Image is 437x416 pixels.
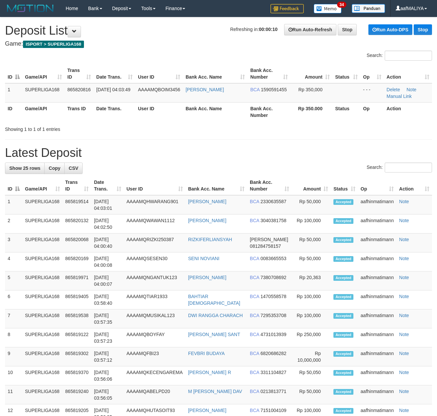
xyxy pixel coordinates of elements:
th: Amount: activate to sort column ascending [292,176,331,195]
span: Accepted [333,370,353,376]
span: Copy 3311104827 to clipboard [260,370,286,375]
a: Note [399,313,409,318]
span: [PERSON_NAME] [250,237,288,242]
span: BCA [250,408,259,413]
td: SUPERLIGA168 [22,366,63,385]
td: AAAAMQTIAR1933 [124,290,186,309]
td: 865819370 [63,366,91,385]
td: Rp 250,000 [292,328,331,347]
th: Action [384,102,432,121]
img: MOTION_logo.png [5,3,56,13]
span: BCA [250,389,259,394]
span: BCA [250,332,259,337]
td: 9 [5,347,22,366]
td: aafhinmatimann [358,252,397,271]
td: SUPERLIGA168 [22,233,63,252]
span: [DATE] 04:03:49 [96,87,130,92]
td: AAAAMQABELPD20 [124,385,186,404]
th: Rp 350.000 [290,102,332,121]
td: AAAAMQHWARANG901 [124,195,186,214]
span: Accepted [333,351,353,357]
label: Search: [367,163,432,173]
span: Accepted [333,332,353,338]
span: Accepted [333,237,353,243]
span: BCA [250,256,259,261]
label: Search: [367,51,432,61]
img: Button%20Memo.svg [314,4,342,13]
th: Bank Acc. Name: activate to sort column ascending [183,64,247,83]
a: BAHTIAR [DEMOGRAPHIC_DATA] [188,294,240,306]
th: Status: activate to sort column ascending [332,64,360,83]
a: [PERSON_NAME] [188,218,226,223]
a: Delete [387,87,400,92]
th: Date Trans.: activate to sort column ascending [91,176,124,195]
th: Date Trans.: activate to sort column ascending [94,64,135,83]
span: Accepted [333,199,353,205]
td: 865819538 [63,309,91,328]
td: 5 [5,271,22,290]
td: 6 [5,290,22,309]
th: Trans ID [65,102,94,121]
a: Stop [414,24,432,35]
span: Accepted [333,218,353,224]
td: aafhinmatimann [358,385,397,404]
td: aafhinmatimann [358,195,397,214]
td: aafhinmatimann [358,271,397,290]
td: AAAAMQWAWAN1112 [124,214,186,233]
a: DWI RANGGA CHARACH [188,313,243,318]
span: Copy 1590591455 to clipboard [261,87,287,92]
span: Refreshing in: [230,27,277,32]
td: Rp 50,000 [292,385,331,404]
a: [PERSON_NAME] [188,275,226,280]
td: aafhinmatimann [358,214,397,233]
span: BCA [250,199,259,204]
td: Rp 100,000 [292,214,331,233]
span: BCA [250,313,259,318]
td: 11 [5,385,22,404]
td: SUPERLIGA168 [22,309,63,328]
th: User ID: activate to sort column ascending [124,176,186,195]
td: Rp 100,000 [292,309,331,328]
td: SUPERLIGA168 [22,271,63,290]
td: SUPERLIGA168 [22,83,65,103]
td: [DATE] 03:58:40 [91,290,124,309]
a: Note [399,351,409,356]
th: Bank Acc. Number: activate to sort column ascending [247,176,292,195]
td: 865819302 [63,347,91,366]
a: [PERSON_NAME] [186,87,224,92]
td: AAAAMQNGANTUK123 [124,271,186,290]
a: Note [399,256,409,261]
a: [PERSON_NAME] R [188,370,231,375]
span: Copy 4731013939 to clipboard [260,332,286,337]
th: Status: activate to sort column ascending [331,176,358,195]
td: [DATE] 04:00:40 [91,233,124,252]
td: 3 [5,233,22,252]
td: 4 [5,252,22,271]
span: AAAAMQBOIM3456 [138,87,180,92]
td: aafhinmatimann [358,328,397,347]
td: aafhinmatimann [358,347,397,366]
td: SUPERLIGA168 [22,290,63,309]
span: BCA [250,294,259,299]
td: SUPERLIGA168 [22,347,63,366]
td: 7 [5,309,22,328]
th: ID: activate to sort column descending [5,64,22,83]
td: AAAAMQMUSIKAL123 [124,309,186,328]
span: 865820816 [67,87,91,92]
td: 865820169 [63,252,91,271]
img: Feedback.jpg [270,4,304,13]
td: 2 [5,214,22,233]
th: Action: activate to sort column ascending [384,64,432,83]
span: Copy 7151004109 to clipboard [260,408,286,413]
td: [DATE] 03:56:06 [91,366,124,385]
td: [DATE] 03:57:12 [91,347,124,366]
input: Search: [385,163,432,173]
span: BCA [250,370,259,375]
th: ID: activate to sort column descending [5,176,22,195]
th: User ID: activate to sort column ascending [135,64,183,83]
h1: Deposit List [5,24,432,37]
td: Rp 50,050 [292,366,331,385]
td: SUPERLIGA168 [22,252,63,271]
th: Date Trans. [94,102,135,121]
img: panduan.png [352,4,385,13]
